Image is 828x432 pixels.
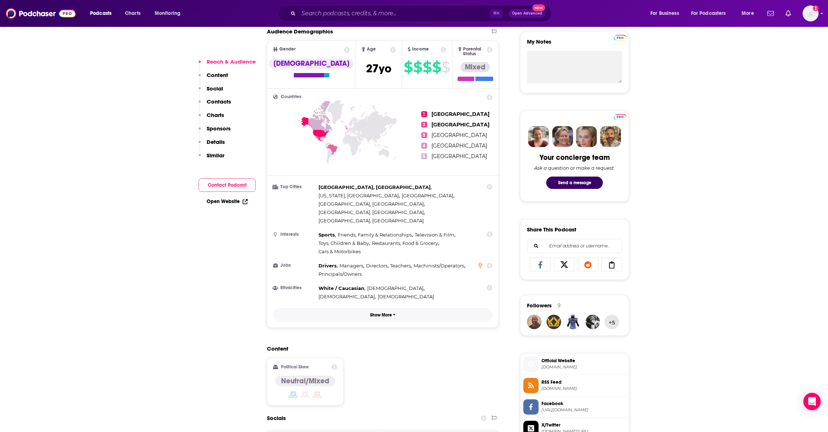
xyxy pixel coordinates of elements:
[199,125,231,138] button: Sponsors
[281,94,301,99] span: Countries
[367,285,423,291] span: [DEMOGRAPHIC_DATA]
[318,232,335,238] span: Sports
[415,231,455,239] span: ,
[318,193,399,198] span: [US_STATE], [GEOGRAPHIC_DATA]
[207,98,231,105] p: Contacts
[614,34,626,41] a: Pro website
[541,364,626,370] span: nfl.com
[423,61,431,73] span: $
[281,364,309,370] h2: Political Skew
[614,113,626,120] a: Pro website
[566,315,580,329] img: nfl_patrick
[412,47,429,52] span: Income
[523,378,626,393] a: RSS Feed[DOMAIN_NAME]
[512,12,542,15] span: Open Advanced
[120,8,145,19] a: Charts
[367,47,376,52] span: Age
[540,153,610,162] div: Your concierge team
[415,232,454,238] span: Television & Film
[199,138,225,152] button: Details
[813,5,819,11] svg: Add a profile image
[366,262,389,270] span: ,
[6,7,76,20] a: Podchaser - Follow, Share and Rate Podcasts
[541,379,626,385] span: RSS Feed
[557,302,561,309] div: 9
[273,308,492,322] button: Show More
[318,294,375,299] span: [DEMOGRAPHIC_DATA]
[523,356,626,372] a: Official Website[DOMAIN_NAME]
[803,5,819,21] span: Logged in as LLassiter
[541,386,626,391] span: nfl-rss.streamguys1.com
[199,58,256,72] button: Reach & Audience
[273,263,316,268] h3: Jobs
[645,8,688,19] button: open menu
[552,126,573,147] img: Barbara Profile
[431,121,490,128] span: [GEOGRAPHIC_DATA]
[318,200,425,208] span: ,
[783,7,794,20] a: Show notifications dropdown
[199,85,223,98] button: Social
[577,258,598,271] a: Share on Reddit
[528,126,549,147] img: Sydney Profile
[421,132,427,138] span: 3
[490,9,503,18] span: ⌘ K
[367,284,425,292] span: ,
[402,191,454,200] span: ,
[546,177,603,189] button: Send a message
[601,258,622,271] a: Copy Link
[541,407,626,413] span: https://www.facebook.com/NFLFantasy
[372,240,438,246] span: Restaurants, Food & Grocery
[318,218,424,223] span: [GEOGRAPHIC_DATA], [GEOGRAPHIC_DATA]
[199,98,231,112] button: Contacts
[414,262,465,270] span: ,
[523,399,626,415] a: Facebook[URL][DOMAIN_NAME]
[803,5,819,21] button: Show profile menu
[600,126,621,147] img: Jon Profile
[421,111,427,117] span: 1
[125,8,141,19] span: Charts
[764,7,777,20] a: Show notifications dropdown
[736,8,763,19] button: open menu
[527,226,576,233] h3: Share This Podcast
[404,61,413,73] span: $
[534,165,615,171] div: Ask a question or make a request.
[414,263,464,269] span: Machinists/Operators
[207,125,231,132] p: Sponsors
[431,132,487,138] span: [GEOGRAPHIC_DATA]
[541,422,626,428] span: X/Twitter
[285,5,559,22] div: Search podcasts, credits, & more...
[366,263,387,269] span: Directors
[207,58,256,65] p: Reach & Audience
[547,315,561,329] img: Antonio22187694
[318,284,365,292] span: ,
[207,72,228,78] p: Content
[803,393,821,410] div: Open Intercom Messenger
[90,8,111,19] span: Podcasts
[614,35,626,41] img: Podchaser Pro
[267,411,286,425] h2: Socials
[541,358,626,364] span: Official Website
[207,85,223,92] p: Social
[460,62,490,72] div: Mixed
[85,8,121,19] button: open menu
[585,315,600,329] img: AmberMurphyMT
[318,231,336,239] span: ,
[267,345,493,352] h2: Content
[527,302,552,309] span: Followers
[509,9,545,18] button: Open AdvancedNew
[366,61,391,76] span: 27 yo
[267,28,333,35] h2: Audience Demographics
[614,114,626,120] img: Podchaser Pro
[318,183,432,191] span: ,
[532,4,545,11] span: New
[533,239,616,253] input: Email address or username...
[155,8,180,19] span: Monitoring
[605,315,619,329] button: +5
[421,143,427,149] span: 4
[372,239,439,247] span: ,
[527,315,541,329] a: gdthatsportsdude
[370,312,392,318] p: Show More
